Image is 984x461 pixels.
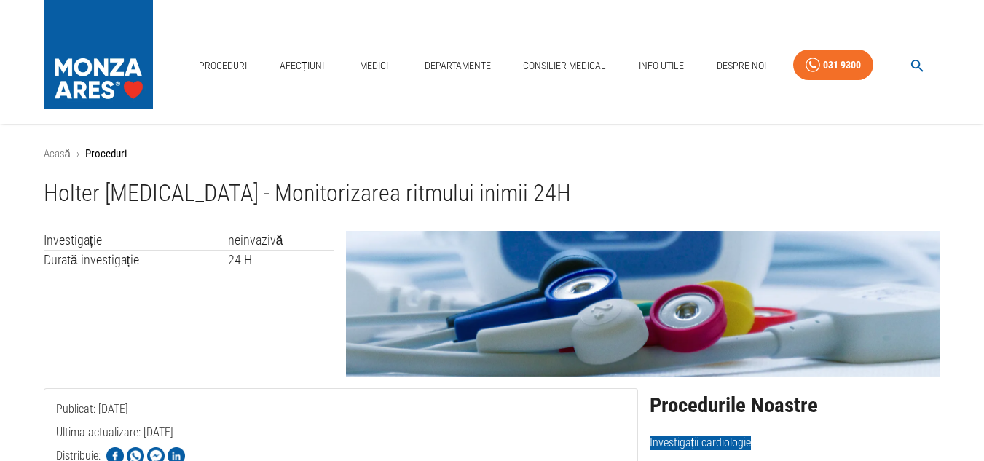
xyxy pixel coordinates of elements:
a: Consilier Medical [517,51,612,81]
img: Holter EKG | MONZA ARES [346,231,940,377]
h2: Procedurile Noastre [650,394,941,417]
a: Info Utile [633,51,690,81]
span: Investigații cardiologie [650,436,751,450]
a: Afecțiuni [274,51,331,81]
td: Durată investigație [44,250,228,269]
h1: Holter [MEDICAL_DATA] - Monitorizarea ritmului inimii 24H [44,180,941,213]
a: 031 9300 [793,50,873,81]
li: › [76,146,79,162]
a: Despre Noi [711,51,772,81]
td: neinvazivă [228,231,335,250]
div: 031 9300 [823,56,861,74]
p: Proceduri [85,146,127,162]
a: Departamente [419,51,497,81]
td: Investigație [44,231,228,250]
td: 24 H [228,250,335,269]
nav: breadcrumb [44,146,941,162]
a: Proceduri [193,51,253,81]
a: Medici [351,51,398,81]
a: Acasă [44,147,71,160]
